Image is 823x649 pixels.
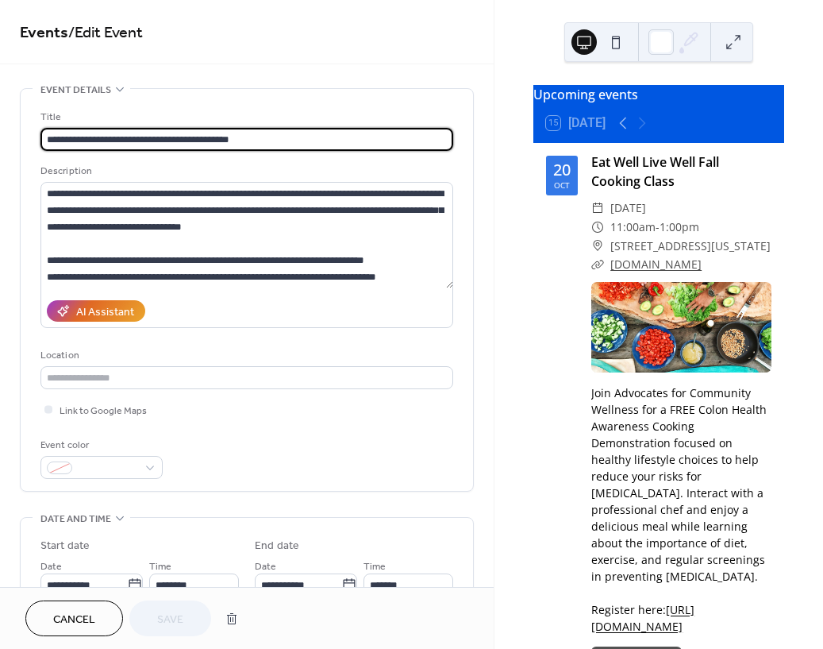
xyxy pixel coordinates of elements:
span: / Edit Event [68,17,143,48]
a: Events [20,17,68,48]
div: ​ [591,237,604,256]
span: - [656,218,660,237]
button: Cancel [25,601,123,636]
div: Description [40,163,450,180]
div: Title [40,109,450,126]
div: ​ [591,199,604,218]
a: [DOMAIN_NAME] [610,257,702,272]
span: Event details [40,82,111,99]
span: Link to Google Maps [60,403,147,419]
a: [URL][DOMAIN_NAME] [591,602,694,634]
span: [STREET_ADDRESS][US_STATE] [610,237,771,256]
div: Location [40,347,450,364]
span: Date and time [40,511,111,527]
div: Oct [554,181,570,189]
button: AI Assistant [47,300,145,322]
a: Eat Well Live Well Fall Cooking Class [591,153,719,190]
div: Upcoming events [533,85,784,104]
div: ​ [591,255,604,274]
span: Time [149,558,171,575]
div: Join Advocates for Community Wellness for a FREE Colon Health Awareness Cooking Demonstration foc... [591,384,771,635]
span: Date [255,558,276,575]
span: [DATE] [610,199,646,218]
span: Time [363,558,386,575]
div: 20 [553,162,571,178]
span: 11:00am [610,218,656,237]
span: 1:00pm [660,218,699,237]
div: Event color [40,437,160,454]
div: ​ [591,218,604,237]
div: End date [255,538,299,554]
span: Cancel [53,612,95,628]
div: Start date [40,538,90,554]
div: AI Assistant [76,304,134,321]
span: Date [40,558,62,575]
